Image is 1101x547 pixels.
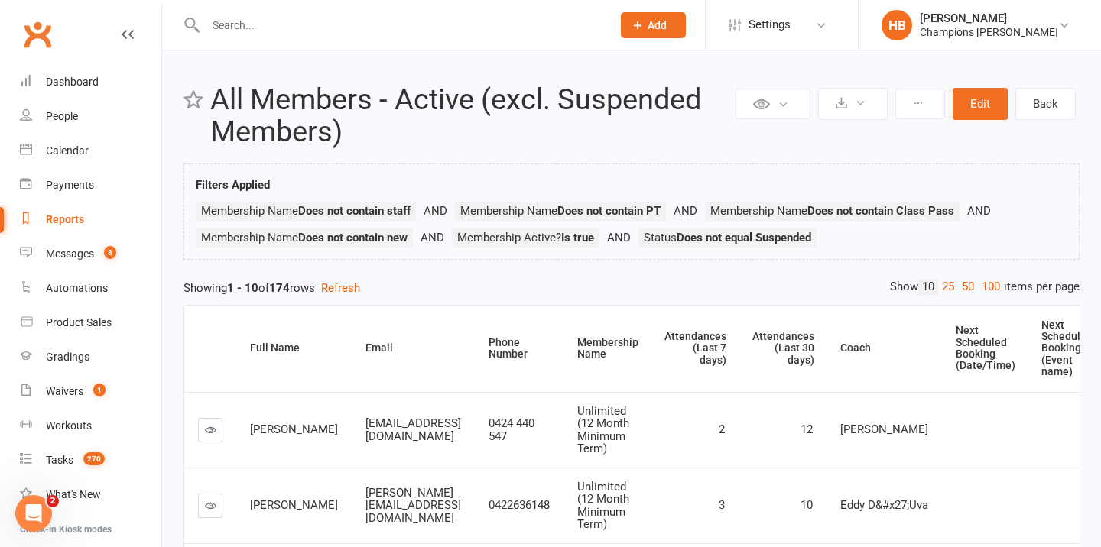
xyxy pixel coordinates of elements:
input: Search... [201,15,601,36]
strong: Filters Applied [196,178,270,192]
a: 10 [918,279,938,295]
div: Champions [PERSON_NAME] [920,25,1058,39]
button: Add [621,12,686,38]
strong: Does not contain PT [557,204,661,218]
div: Waivers [46,385,83,397]
div: [PERSON_NAME] [920,11,1058,25]
h2: All Members - Active (excl. Suspended Members) [210,84,732,148]
div: Attendances (Last 30 days) [752,331,814,366]
span: 12 [801,422,813,436]
span: 0424 440 547 [489,416,534,443]
span: 1 [93,384,106,396]
span: 0422636148 [489,498,550,512]
div: Show items per page [890,279,1080,295]
span: 3 [719,498,725,512]
a: 100 [978,279,1004,295]
span: Membership Name [460,204,661,218]
a: Automations [20,271,161,306]
a: People [20,99,161,134]
div: Dashboard [46,76,99,88]
button: Refresh [321,279,360,297]
span: 270 [83,452,105,465]
div: Email [365,342,463,354]
a: 25 [938,279,958,295]
div: HB [882,10,912,40]
strong: Does not equal Suspended [677,231,811,244]
span: Settings [749,8,791,42]
div: People [46,110,78,122]
a: Product Sales [20,306,161,340]
span: Membership Name [201,204,411,218]
span: [PERSON_NAME][EMAIL_ADDRESS][DOMAIN_NAME] [365,486,461,525]
span: [PERSON_NAME] [840,422,928,436]
a: Messages 8 [20,237,161,271]
div: Coach [840,342,930,354]
a: Dashboard [20,65,161,99]
div: Full Name [250,342,339,354]
span: 2 [719,422,725,436]
a: Payments [20,168,161,202]
button: Edit [953,88,1008,120]
span: [PERSON_NAME] [250,422,338,436]
span: Unlimited (12 Month Minimum Term) [577,404,629,456]
span: [PERSON_NAME] [250,498,338,512]
a: Tasks 270 [20,443,161,477]
a: Clubworx [18,15,57,53]
div: What's New [46,488,101,500]
div: Phone Number [489,337,551,361]
a: Waivers 1 [20,374,161,409]
div: Payments [46,179,94,191]
span: Membership Name [710,204,954,218]
div: Calendar [46,144,89,157]
div: Workouts [46,419,92,432]
strong: Does not contain Class Pass [807,204,954,218]
div: Next Scheduled Booking (Event name) [1041,319,1093,378]
span: Membership Name [201,231,408,244]
div: Attendances (Last 7 days) [664,331,726,366]
span: Unlimited (12 Month Minimum Term) [577,480,629,532]
strong: Is true [561,231,594,244]
span: 2 [47,495,59,507]
strong: Does not contain new [298,231,408,244]
div: Messages [46,248,94,260]
a: 50 [958,279,978,295]
strong: 1 - 10 [227,281,258,295]
div: Showing of rows [183,279,1080,297]
div: Reports [46,213,84,225]
a: Back [1015,88,1076,120]
a: Workouts [20,409,161,443]
span: Add [648,19,667,31]
div: Gradings [46,351,89,363]
div: Automations [46,282,108,294]
span: 8 [104,246,116,259]
iframe: Intercom live chat [15,495,52,532]
span: Eddy D&#x27;Uva [840,498,928,512]
span: [EMAIL_ADDRESS][DOMAIN_NAME] [365,416,461,443]
div: Tasks [46,454,73,466]
span: 10 [801,498,813,512]
span: Status [644,231,811,244]
span: Membership Active? [457,231,594,244]
strong: Does not contain staff [298,204,411,218]
strong: 174 [269,281,290,295]
a: Calendar [20,134,161,168]
a: Reports [20,202,161,237]
div: Product Sales [46,316,112,329]
div: Next Scheduled Booking (Date/Time) [956,325,1015,372]
div: Membership Name [577,337,638,361]
a: Gradings [20,340,161,374]
a: What's New [20,477,161,512]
